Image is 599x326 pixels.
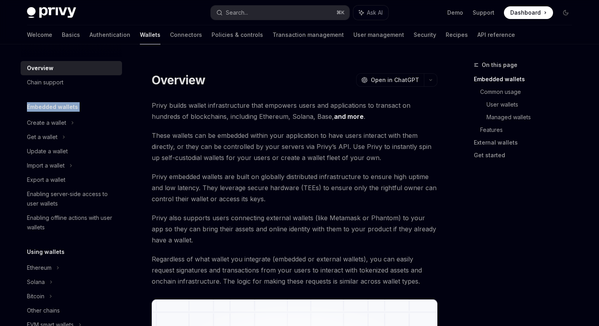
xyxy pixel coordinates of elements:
[21,187,122,211] a: Enabling server-side access to user wallets
[152,254,437,287] span: Regardless of what wallet you integrate (embedded or external wallets), you can easily request si...
[27,118,66,128] div: Create a wallet
[27,102,78,112] h5: Embedded wallets
[21,303,122,318] a: Other chains
[140,25,160,44] a: Wallets
[486,111,578,124] a: Managed wallets
[474,149,578,162] a: Get started
[21,61,122,75] a: Overview
[27,189,117,208] div: Enabling server-side access to user wallets
[371,76,419,84] span: Open in ChatGPT
[480,86,578,98] a: Common usage
[482,60,517,70] span: On this page
[446,25,468,44] a: Recipes
[170,25,202,44] a: Connectors
[27,277,45,287] div: Solana
[473,9,494,17] a: Support
[27,63,53,73] div: Overview
[27,213,117,232] div: Enabling offline actions with user wallets
[447,9,463,17] a: Demo
[21,211,122,234] a: Enabling offline actions with user wallets
[474,136,578,149] a: External wallets
[510,9,541,17] span: Dashboard
[480,124,578,136] a: Features
[477,25,515,44] a: API reference
[27,147,68,156] div: Update a wallet
[334,112,364,121] a: and more
[152,100,437,122] span: Privy builds wallet infrastructure that empowers users and applications to transact on hundreds o...
[273,25,344,44] a: Transaction management
[486,98,578,111] a: User wallets
[27,7,76,18] img: dark logo
[27,132,57,142] div: Get a wallet
[21,144,122,158] a: Update a wallet
[62,25,80,44] a: Basics
[414,25,436,44] a: Security
[27,306,60,315] div: Other chains
[152,130,437,163] span: These wallets can be embedded within your application to have users interact with them directly, ...
[90,25,130,44] a: Authentication
[27,175,65,185] div: Export a wallet
[367,9,383,17] span: Ask AI
[559,6,572,19] button: Toggle dark mode
[356,73,424,87] button: Open in ChatGPT
[27,78,63,87] div: Chain support
[27,263,52,273] div: Ethereum
[27,161,65,170] div: Import a wallet
[21,75,122,90] a: Chain support
[504,6,553,19] a: Dashboard
[353,25,404,44] a: User management
[152,212,437,246] span: Privy also supports users connecting external wallets (like Metamask or Phantom) to your app so t...
[27,25,52,44] a: Welcome
[211,6,349,20] button: Search...⌘K
[212,25,263,44] a: Policies & controls
[21,173,122,187] a: Export a wallet
[27,292,44,301] div: Bitcoin
[152,171,437,204] span: Privy embedded wallets are built on globally distributed infrastructure to ensure high uptime and...
[353,6,388,20] button: Ask AI
[474,73,578,86] a: Embedded wallets
[226,8,248,17] div: Search...
[27,247,65,257] h5: Using wallets
[152,73,205,87] h1: Overview
[336,10,345,16] span: ⌘ K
